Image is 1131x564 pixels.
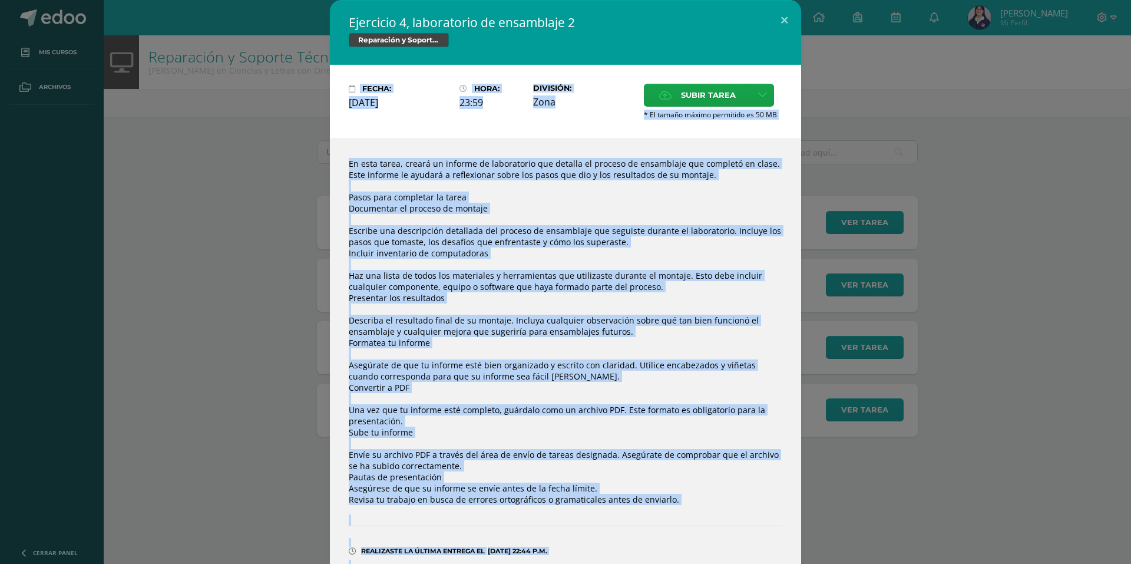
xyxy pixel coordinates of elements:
span: * El tamaño máximo permitido es 50 MB [644,110,782,120]
h2: Ejercicio 4, laboratorio de ensamblaje 2 [349,14,782,31]
div: [DATE] [349,96,450,109]
span: Reparación y Soporte Técnico [349,33,449,47]
label: División: [533,84,634,93]
span: Hora: [474,84,500,93]
div: Zona [533,95,634,108]
div: 23:59 [459,96,524,109]
span: Realizaste la última entrega el [361,547,485,555]
span: Fecha: [362,84,391,93]
span: Subir tarea [681,84,736,106]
